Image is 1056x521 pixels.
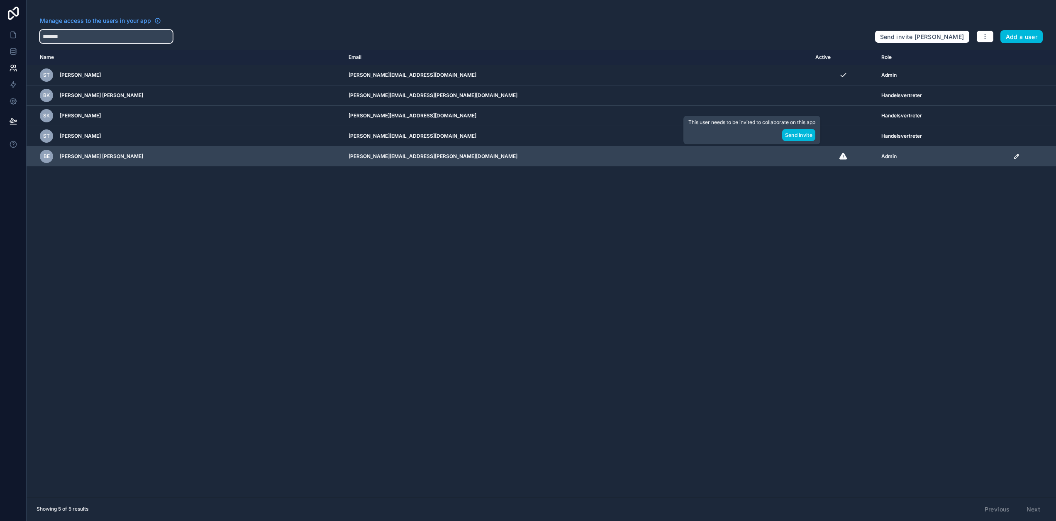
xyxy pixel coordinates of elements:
span: Showing 5 of 5 results [37,506,88,512]
td: [PERSON_NAME][EMAIL_ADDRESS][DOMAIN_NAME] [344,106,810,126]
span: ST [43,133,50,139]
span: [PERSON_NAME] [PERSON_NAME] [60,92,143,99]
th: Role [876,50,1008,65]
span: Handelsvertreter [881,133,922,139]
div: scrollable content [27,50,1056,497]
th: Email [344,50,810,65]
td: [PERSON_NAME][EMAIL_ADDRESS][DOMAIN_NAME] [344,65,810,85]
button: Send invite [PERSON_NAME] [875,30,970,44]
button: Add a user [1000,30,1043,44]
th: Name [27,50,344,65]
span: SK [43,112,50,119]
td: [PERSON_NAME][EMAIL_ADDRESS][PERSON_NAME][DOMAIN_NAME] [344,85,810,106]
a: Manage access to the users in your app [40,17,161,25]
td: [PERSON_NAME][EMAIL_ADDRESS][PERSON_NAME][DOMAIN_NAME] [344,146,810,167]
span: [PERSON_NAME] [60,72,101,78]
span: Handelsvertreter [881,92,922,99]
span: ST [43,72,50,78]
span: Admin [881,72,897,78]
span: [PERSON_NAME] [60,112,101,119]
button: Send Invite [782,129,815,141]
span: [PERSON_NAME] [60,133,101,139]
span: [PERSON_NAME] [PERSON_NAME] [60,153,143,160]
span: BE [44,153,50,160]
span: Handelsvertreter [881,112,922,119]
td: [PERSON_NAME][EMAIL_ADDRESS][DOMAIN_NAME] [344,126,810,146]
span: Admin [881,153,897,160]
span: This user needs to be invited to collaborate on this app [688,119,815,126]
th: Active [810,50,876,65]
span: Manage access to the users in your app [40,17,151,25]
span: BK [43,92,50,99]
